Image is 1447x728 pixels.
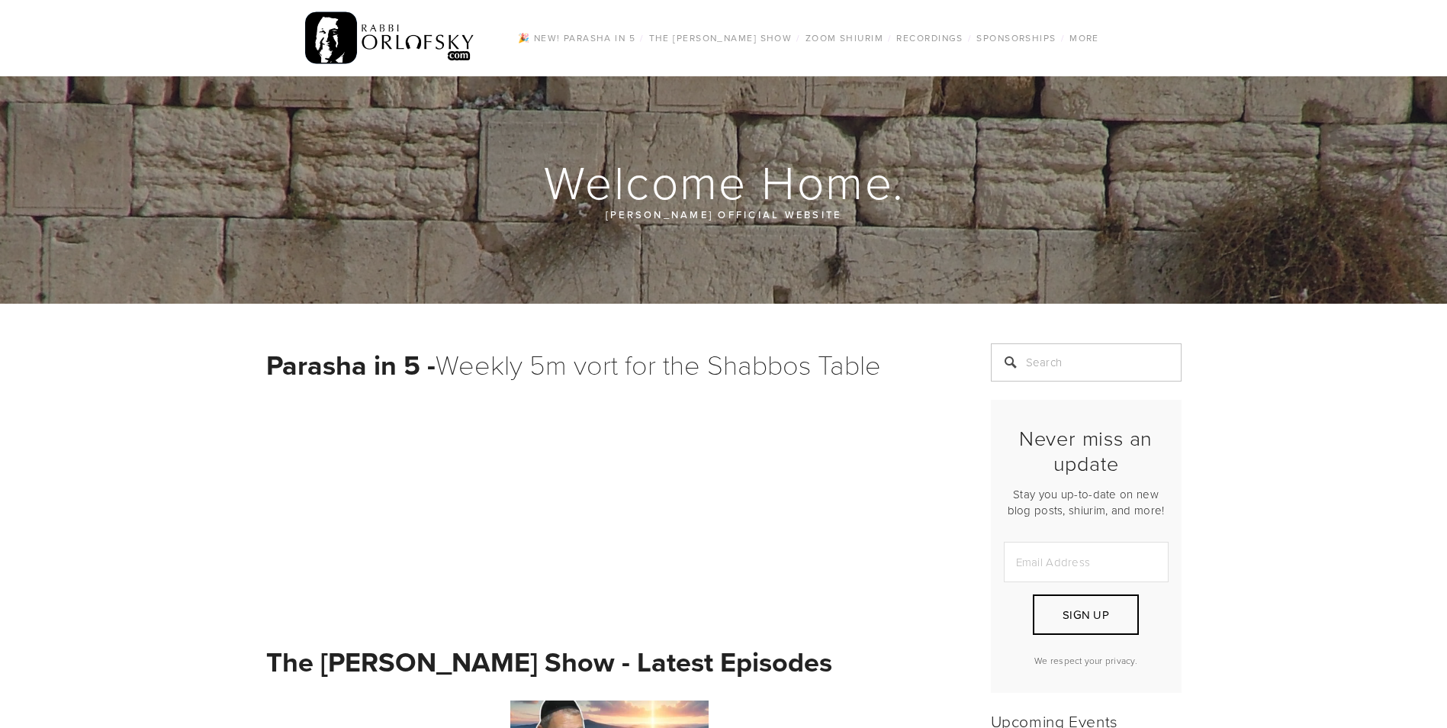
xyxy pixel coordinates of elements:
[888,31,892,44] span: /
[1033,594,1138,635] button: Sign Up
[358,206,1090,223] p: [PERSON_NAME] official website
[1004,426,1169,475] h2: Never miss an update
[266,343,953,385] h1: Weekly 5m vort for the Shabbos Table
[266,345,436,385] strong: Parasha in 5 -
[1063,607,1109,623] span: Sign Up
[266,642,832,681] strong: The [PERSON_NAME] Show - Latest Episodes
[968,31,972,44] span: /
[305,8,475,68] img: RabbiOrlofsky.com
[991,343,1182,382] input: Search
[1061,31,1065,44] span: /
[1065,28,1104,48] a: More
[972,28,1060,48] a: Sponsorships
[513,28,640,48] a: 🎉 NEW! Parasha in 5
[640,31,644,44] span: /
[645,28,797,48] a: The [PERSON_NAME] Show
[892,28,967,48] a: Recordings
[1004,542,1169,582] input: Email Address
[1004,486,1169,518] p: Stay you up-to-date on new blog posts, shiurim, and more!
[801,28,888,48] a: Zoom Shiurim
[796,31,800,44] span: /
[266,157,1183,206] h1: Welcome Home.
[1004,654,1169,667] p: We respect your privacy.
